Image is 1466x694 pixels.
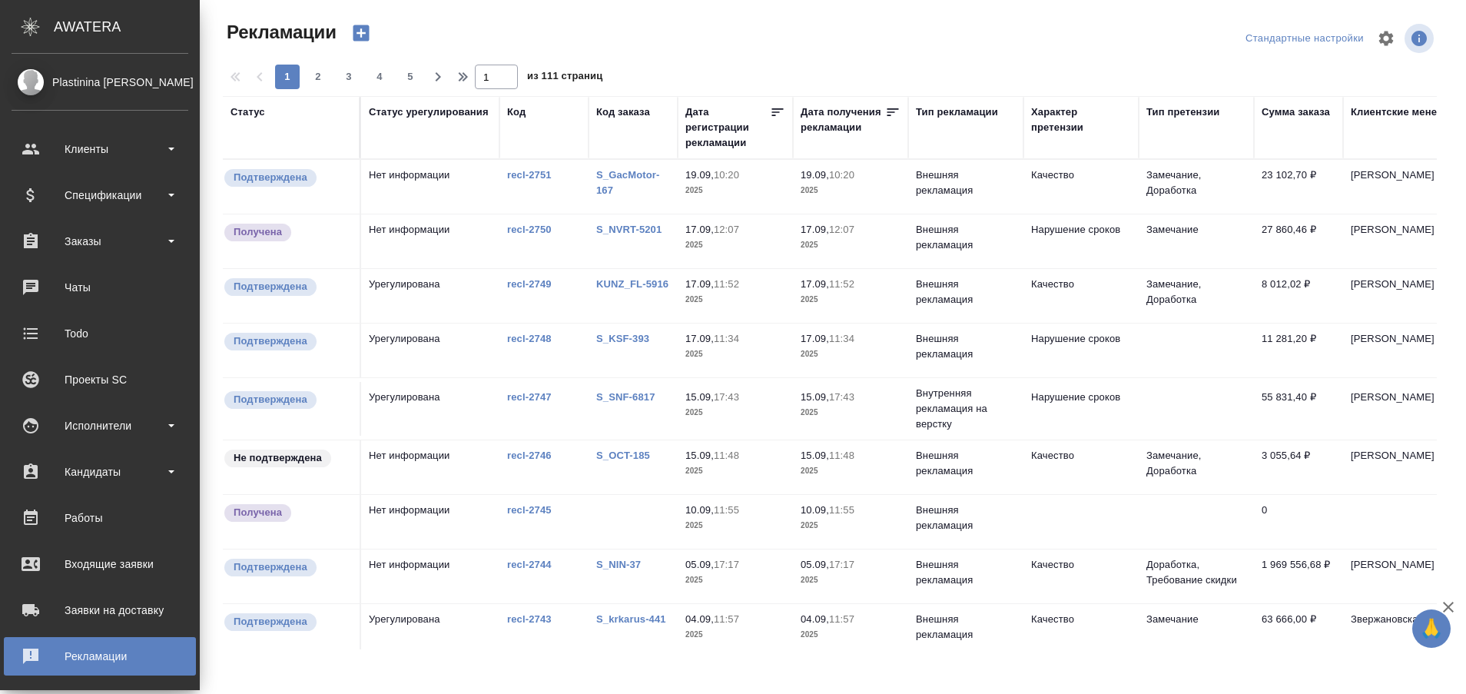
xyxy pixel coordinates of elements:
a: recl-2745 [507,504,552,516]
div: Входящие заявки [12,553,188,576]
td: 11 281,20 ₽ [1254,324,1343,377]
td: Внешняя рекламация [908,214,1023,268]
button: Создать [343,20,380,46]
td: Качество [1023,604,1139,658]
div: Характер претензии [1031,105,1131,135]
div: Исполнители [12,414,188,437]
button: 4 [367,65,392,89]
p: 11:34 [714,333,739,344]
p: 15.09, [801,391,829,403]
td: Нет информации [361,495,499,549]
a: S_krkarus-441 [596,613,666,625]
a: KUNZ_FL-5916 [596,278,668,290]
div: Клиенты [12,138,188,161]
td: Нет информации [361,214,499,268]
div: Код [507,105,526,120]
p: 17:43 [714,391,739,403]
p: 2025 [685,573,785,588]
a: S_SNF-6817 [596,391,655,403]
span: Рекламации [223,20,337,45]
td: Внешняя рекламация [908,550,1023,603]
p: 17:17 [714,559,739,570]
td: Внешняя рекламация [908,604,1023,658]
td: Нарушение сроков [1023,214,1139,268]
p: 19.09, [685,169,714,181]
p: Получена [234,505,282,520]
p: 10.09, [801,504,829,516]
a: Входящие заявки [4,545,196,583]
span: 3 [337,69,361,85]
span: 2 [306,69,330,85]
td: Внешняя рекламация [908,495,1023,549]
p: 12:07 [714,224,739,235]
p: 2025 [801,573,900,588]
div: Спецификации [12,184,188,207]
button: 2 [306,65,330,89]
td: Нет информации [361,160,499,214]
p: 11:48 [714,450,739,461]
div: Проекты SC [12,368,188,391]
td: 1 969 556,68 ₽ [1254,550,1343,603]
div: Plastinina [PERSON_NAME] [12,74,188,91]
a: Todo [4,314,196,353]
a: recl-2751 [507,169,552,181]
p: 15.09, [801,450,829,461]
p: 04.09, [801,613,829,625]
p: 2025 [801,405,900,420]
p: 11:57 [829,613,854,625]
td: Урегулирована [361,324,499,377]
p: 11:55 [714,504,739,516]
p: 17.09, [801,333,829,344]
td: 3 055,64 ₽ [1254,440,1343,494]
p: 2025 [685,463,785,479]
div: Тип рекламации [916,105,998,120]
div: AWATERA [54,12,200,42]
p: 10:20 [714,169,739,181]
td: Доработка, Требование скидки [1139,550,1254,603]
a: Чаты [4,268,196,307]
p: 2025 [801,347,900,362]
div: Todo [12,322,188,345]
p: 11:52 [829,278,854,290]
div: split button [1242,27,1368,51]
p: 17.09, [685,224,714,235]
p: 17.09, [685,333,714,344]
td: Замечание, Доработка [1139,160,1254,214]
p: 11:48 [829,450,854,461]
td: Качество [1023,550,1139,603]
p: 2025 [685,405,785,420]
td: Внешняя рекламация [908,440,1023,494]
p: 17.09, [801,278,829,290]
td: Внутренняя рекламация на верстку [908,378,1023,440]
p: 15.09, [685,450,714,461]
button: 🙏 [1412,609,1451,648]
span: 4 [367,69,392,85]
td: Замечание, Доработка [1139,269,1254,323]
a: S_NVRT-5201 [596,224,662,235]
a: recl-2748 [507,333,552,344]
span: 🙏 [1418,613,1444,645]
a: S_KSF-393 [596,333,649,344]
td: 8 012,02 ₽ [1254,269,1343,323]
td: Замечание [1139,214,1254,268]
div: Рекламации [12,645,188,668]
td: 23 102,70 ₽ [1254,160,1343,214]
td: Урегулирована [361,382,499,436]
span: Посмотреть информацию [1405,24,1437,53]
p: 2025 [801,292,900,307]
div: Сумма заказа [1262,105,1330,120]
a: S_OCT-185 [596,450,650,461]
a: recl-2747 [507,391,552,403]
a: recl-2746 [507,450,552,461]
p: 2025 [801,518,900,533]
p: 2025 [685,627,785,643]
a: recl-2743 [507,613,552,625]
span: из 111 страниц [527,67,602,89]
div: Кандидаты [12,460,188,483]
p: 2025 [801,183,900,198]
td: 55 831,40 ₽ [1254,382,1343,436]
a: Рекламации [4,637,196,676]
p: 10.09, [685,504,714,516]
p: 15.09, [685,391,714,403]
span: Настроить таблицу [1368,20,1405,57]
